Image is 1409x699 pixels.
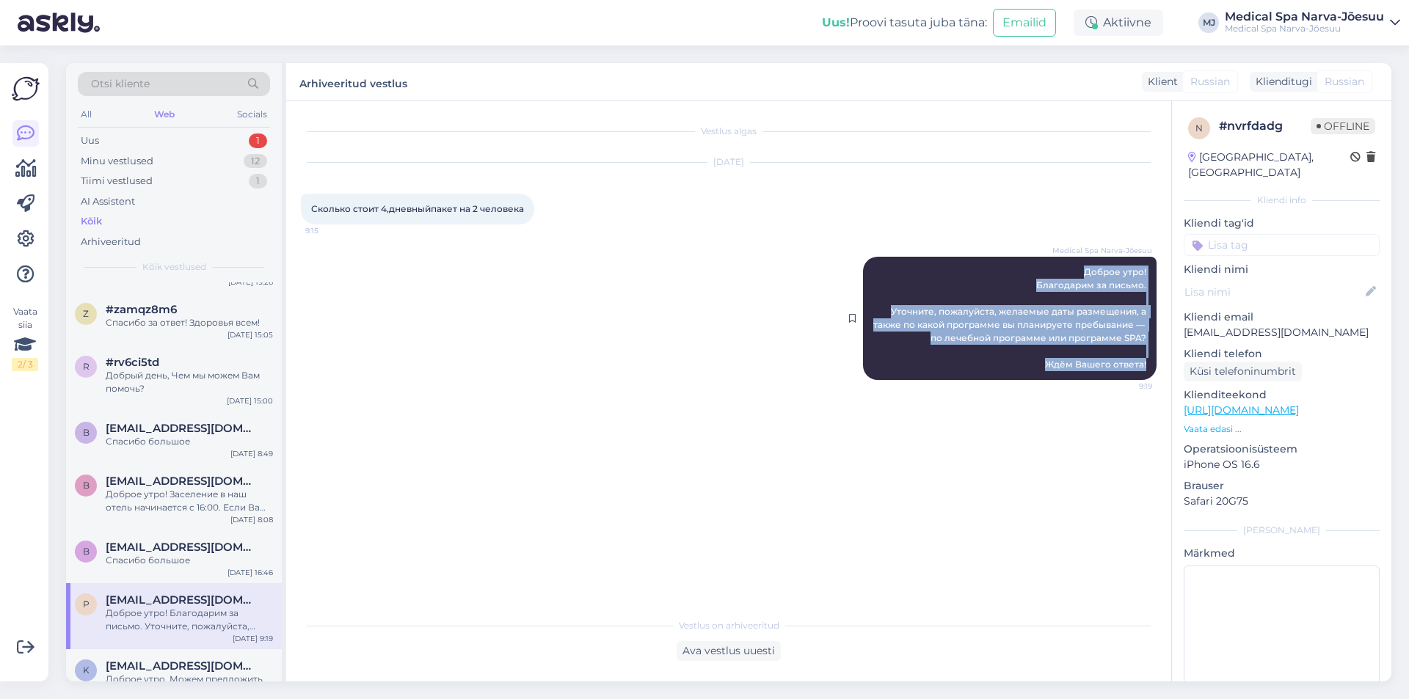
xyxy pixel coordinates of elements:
div: 1 [249,174,267,189]
div: Ava vestlus uuesti [677,641,781,661]
span: brigitta5@list.ru [106,422,258,435]
span: Russian [1325,74,1364,89]
span: 9:19 [1097,381,1152,392]
input: Lisa tag [1184,234,1380,256]
span: brigitta5@list.ru [106,541,258,554]
span: z [83,308,89,319]
p: Kliendi tag'id [1184,216,1380,231]
span: Vestlus on arhiveeritud [679,619,779,632]
div: Minu vestlused [81,154,153,169]
b: Uus! [822,15,850,29]
div: 2 / 3 [12,358,38,371]
div: Uus [81,133,99,148]
div: Medical Spa Narva-Jõesuu [1225,11,1384,23]
span: r [83,361,90,372]
div: [GEOGRAPHIC_DATA], [GEOGRAPHIC_DATA] [1188,150,1350,180]
p: Klienditeekond [1184,387,1380,403]
span: 9:15 [305,225,360,236]
span: b [83,480,90,491]
div: Kliendi info [1184,194,1380,207]
div: Klient [1142,74,1178,89]
span: britkelder@gmail.com [106,475,258,488]
span: Offline [1311,118,1375,134]
span: b [83,427,90,438]
input: Lisa nimi [1184,284,1363,300]
p: Vaata edasi ... [1184,422,1380,436]
div: MJ [1198,12,1219,33]
div: Vaata siia [12,305,38,371]
div: [DATE] 15:00 [227,395,273,406]
div: Medical Spa Narva-Jõesuu [1225,23,1384,34]
div: [DATE] 15:05 [227,329,273,340]
span: Сколько стоит 4,дневныйпакет на 2 человека [311,203,524,214]
span: Russian [1190,74,1230,89]
span: Kõik vestlused [142,260,206,274]
div: Спасибо большое [106,554,273,567]
span: b [83,546,90,557]
div: Kõik [81,214,102,229]
div: AI Assistent [81,194,135,209]
span: #zamqz8m6 [106,303,177,316]
div: [PERSON_NAME] [1184,524,1380,537]
div: Спасибо за ответ! Здоровья всем! [106,316,273,329]
div: Добрый день, Чем мы можем Вам помочь? [106,369,273,395]
p: Kliendi nimi [1184,262,1380,277]
div: Küsi telefoninumbrit [1184,362,1302,381]
div: Socials [234,105,270,124]
p: Brauser [1184,478,1380,494]
div: Доброе утро! Благодарим за письмо. Уточните, пожалуйста, желаемые даты размещения, а также по как... [106,607,273,633]
div: [DATE] 8:49 [230,448,273,459]
div: Vestlus algas [301,125,1157,138]
div: Proovi tasuta juba täna: [822,14,987,32]
div: 12 [244,154,267,169]
span: planeta37@mail.ru [106,593,258,607]
label: Arhiveeritud vestlus [299,72,407,92]
div: Arhiveeritud [81,235,141,249]
span: #rv6ci5td [106,356,159,369]
div: [DATE] [301,155,1157,169]
button: Emailid [993,9,1056,37]
span: k [83,665,90,676]
p: Kliendi telefon [1184,346,1380,362]
div: [DATE] 9:19 [233,633,273,644]
div: Web [151,105,178,124]
div: [DATE] 16:46 [227,567,273,578]
a: Medical Spa Narva-JõesuuMedical Spa Narva-Jõesuu [1225,11,1400,34]
span: kannuka25@gmail.com [106,659,258,673]
p: iPhone OS 16.6 [1184,457,1380,472]
span: Otsi kliente [91,76,150,92]
span: p [83,599,90,610]
div: Klienditugi [1250,74,1312,89]
div: Tiimi vestlused [81,174,153,189]
img: Askly Logo [12,75,40,103]
span: n [1195,122,1203,133]
p: [EMAIL_ADDRESS][DOMAIN_NAME] [1184,325,1380,340]
span: Medical Spa Narva-Jõesuu [1052,245,1152,256]
div: Доброе утро. Можем предложить Вам размещение с 03.09-04.09 по пакету: 1.мини-пакет "Здоровье" -ст... [106,673,273,699]
p: Kliendi email [1184,310,1380,325]
div: Доброе утро! Заселение в наш отель начинается с 16:00. Если Ваш номер будет готов раньше, мы с уд... [106,488,273,514]
p: Operatsioonisüsteem [1184,442,1380,457]
p: Märkmed [1184,546,1380,561]
div: [DATE] 8:08 [230,514,273,525]
div: Спасибо большое [106,435,273,448]
div: [DATE] 19:26 [228,277,273,288]
a: [URL][DOMAIN_NAME] [1184,403,1299,417]
div: 1 [249,133,267,148]
p: Safari 20G75 [1184,494,1380,509]
div: Aktiivne [1074,10,1163,36]
div: All [78,105,95,124]
div: # nvrfdadg [1219,117,1311,135]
